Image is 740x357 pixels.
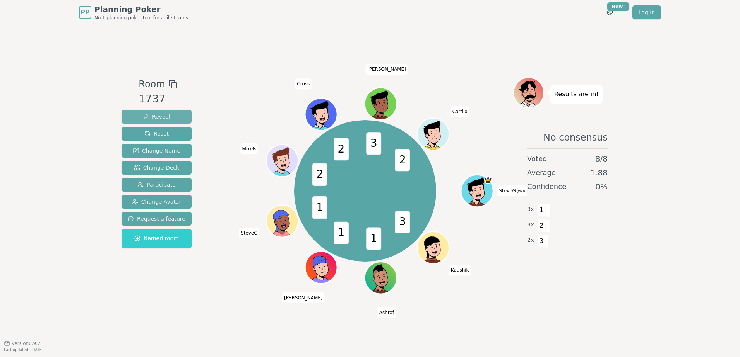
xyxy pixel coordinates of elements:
span: 3 [537,235,546,248]
span: Change Avatar [132,198,182,206]
span: Change Deck [134,164,179,172]
span: No consensus [543,131,608,144]
button: Change Name [122,144,192,158]
span: Participate [137,181,176,189]
button: Named room [122,229,192,248]
span: Request a feature [128,215,185,223]
button: Reset [122,127,192,141]
div: New! [607,2,629,11]
span: Version 0.9.2 [12,340,41,347]
button: New! [603,5,617,19]
button: Change Avatar [122,195,192,209]
span: 1 [334,221,349,244]
span: Average [527,167,556,178]
span: 2 [395,148,410,171]
span: No.1 planning poker tool for agile teams [94,15,188,21]
span: Click to change your name [449,265,471,275]
span: 2 [312,163,327,185]
span: Named room [134,235,179,242]
span: 1 [312,196,327,219]
span: Click to change your name [365,64,408,75]
button: Reveal [122,110,192,124]
span: Change Name [133,147,180,155]
p: Results are in! [554,89,599,100]
button: Request a feature [122,212,192,226]
button: Click to change your avatar [462,176,492,206]
button: Participate [122,178,192,192]
span: Room [139,77,165,91]
span: 1.88 [590,167,608,178]
span: Click to change your name [377,307,396,318]
span: SteveG is the host [484,176,492,184]
span: Click to change your name [451,106,469,117]
div: 1737 [139,91,177,107]
span: 1 [537,204,546,217]
span: Planning Poker [94,4,188,15]
span: Click to change your name [282,292,325,303]
span: Click to change your name [497,185,527,196]
span: 0 % [595,181,608,192]
span: 1 [366,227,381,250]
span: Confidence [527,181,566,192]
span: Reveal [143,113,170,121]
span: Click to change your name [240,143,258,154]
span: 3 x [527,205,534,214]
span: (you) [516,190,525,193]
span: PP [81,8,89,17]
button: Version0.9.2 [4,340,41,347]
span: Last updated: [DATE] [4,348,43,352]
span: 2 x [527,236,534,245]
span: 2 [334,138,349,160]
span: 3 [366,132,381,155]
span: 3 [395,211,410,233]
span: 2 [537,219,546,232]
span: Click to change your name [295,78,312,89]
span: Reset [144,130,169,138]
span: 3 x [527,221,534,229]
span: 8 / 8 [595,153,608,164]
span: Voted [527,153,547,164]
span: Click to change your name [239,228,259,238]
a: PPPlanning PokerNo.1 planning poker tool for agile teams [79,4,188,21]
button: Change Deck [122,161,192,175]
a: Log in [632,5,661,19]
